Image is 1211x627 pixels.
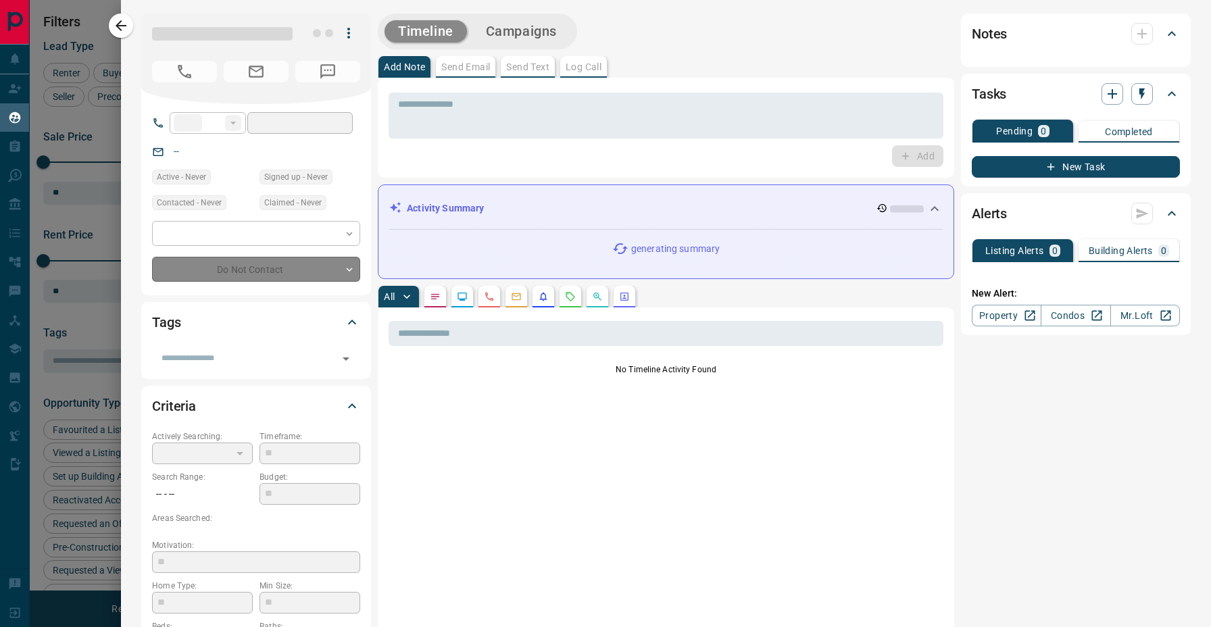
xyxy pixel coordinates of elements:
[152,257,360,282] div: Do Not Contact
[337,349,355,368] button: Open
[1110,305,1180,326] a: Mr.Loft
[484,291,495,302] svg: Calls
[152,539,360,551] p: Motivation:
[152,311,180,333] h2: Tags
[157,170,206,184] span: Active - Never
[972,156,1180,178] button: New Task
[592,291,603,302] svg: Opportunities
[972,78,1180,110] div: Tasks
[384,62,425,72] p: Add Note
[972,83,1006,105] h2: Tasks
[385,20,467,43] button: Timeline
[152,580,253,592] p: Home Type:
[1041,126,1046,136] p: 0
[259,430,360,443] p: Timeframe:
[224,61,289,82] span: No Email
[295,61,360,82] span: No Number
[407,201,484,216] p: Activity Summary
[511,291,522,302] svg: Emails
[1041,305,1110,326] a: Condos
[152,483,253,505] p: -- - --
[384,292,395,301] p: All
[259,471,360,483] p: Budget:
[1105,127,1153,136] p: Completed
[538,291,549,302] svg: Listing Alerts
[457,291,468,302] svg: Lead Browsing Activity
[972,286,1180,301] p: New Alert:
[152,395,196,417] h2: Criteria
[259,580,360,592] p: Min Size:
[972,23,1007,45] h2: Notes
[152,471,253,483] p: Search Range:
[1052,246,1058,255] p: 0
[389,363,943,376] p: No Timeline Activity Found
[472,20,570,43] button: Campaigns
[430,291,441,302] svg: Notes
[972,203,1007,224] h2: Alerts
[631,242,720,256] p: generating summary
[565,291,576,302] svg: Requests
[264,170,328,184] span: Signed up - Never
[174,146,179,157] a: --
[152,390,360,422] div: Criteria
[157,196,222,209] span: Contacted - Never
[972,197,1180,230] div: Alerts
[152,306,360,338] div: Tags
[996,126,1033,136] p: Pending
[985,246,1044,255] p: Listing Alerts
[152,61,217,82] span: No Number
[1089,246,1153,255] p: Building Alerts
[972,18,1180,50] div: Notes
[972,305,1041,326] a: Property
[389,196,943,221] div: Activity Summary
[1161,246,1166,255] p: 0
[152,512,360,524] p: Areas Searched:
[619,291,630,302] svg: Agent Actions
[264,196,322,209] span: Claimed - Never
[152,430,253,443] p: Actively Searching:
